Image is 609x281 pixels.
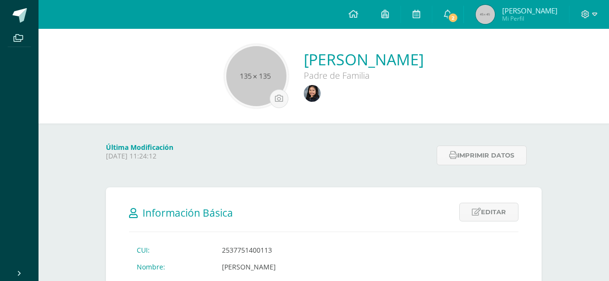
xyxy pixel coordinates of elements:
[502,6,557,15] span: [PERSON_NAME]
[214,242,458,258] td: 2537751400113
[476,5,495,24] img: 45x45
[459,203,518,221] a: Editar
[214,258,458,275] td: [PERSON_NAME]
[106,143,431,152] h4: Última Modificación
[129,258,214,275] td: Nombre:
[304,49,424,70] a: [PERSON_NAME]
[143,206,233,220] span: Información Básica
[304,70,424,81] div: Padre de Familia
[129,242,214,258] td: CUI:
[502,14,557,23] span: Mi Perfil
[304,85,321,102] img: 024110d08cfe3e0e923808bea16c58f4.png
[226,46,286,106] img: 135x135
[448,12,458,23] span: 2
[106,152,431,160] p: [DATE] 11:24:12
[437,146,527,165] button: Imprimir datos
